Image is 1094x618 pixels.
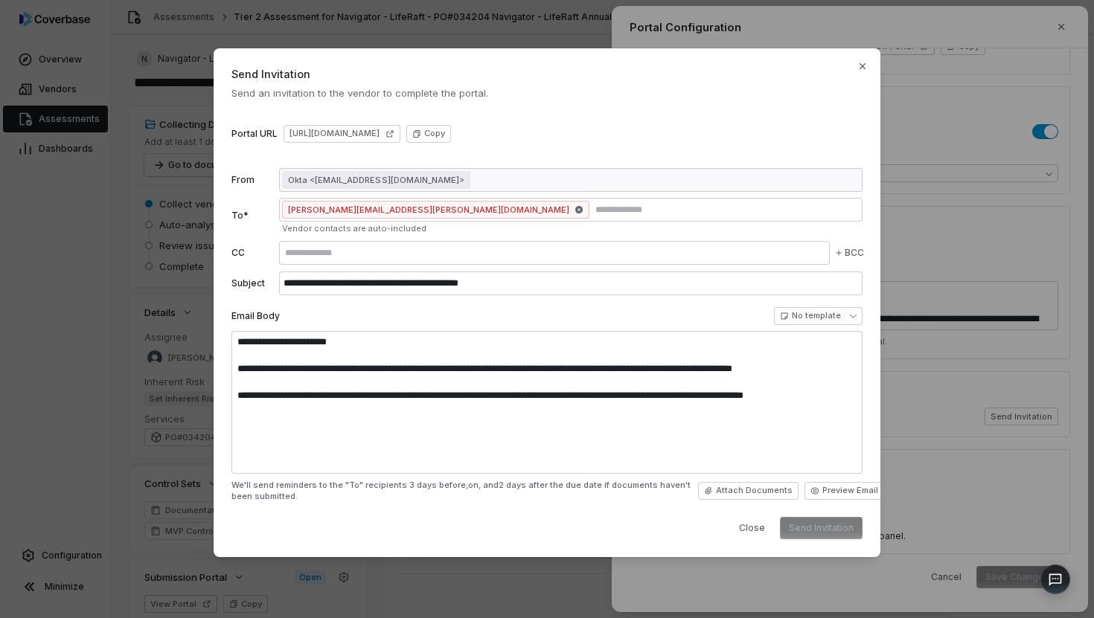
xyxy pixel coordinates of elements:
span: 3 days before, [409,480,468,490]
span: Okta <[EMAIL_ADDRESS][DOMAIN_NAME]> [288,174,464,186]
label: CC [231,247,273,259]
label: Portal URL [231,128,278,140]
label: Email Body [231,310,280,322]
span: on, and [468,480,499,490]
div: Vendor contacts are auto-included [282,223,863,234]
button: Preview Email [804,482,884,500]
span: Send an invitation to the vendor to complete the portal. [231,86,863,100]
button: Copy [406,125,451,143]
a: [URL][DOMAIN_NAME] [284,125,400,143]
button: BCC [831,236,867,270]
label: Subject [231,277,273,289]
span: Attach Documents [716,485,793,496]
span: We'll send reminders to the "To" recipients the due date if documents haven't been submitted. [231,480,698,502]
button: Close [730,517,774,539]
span: 2 days after [499,480,548,490]
button: Attach Documents [698,482,799,500]
span: [PERSON_NAME][EMAIL_ADDRESS][PERSON_NAME][DOMAIN_NAME] [282,201,589,219]
span: Send Invitation [231,66,863,82]
label: From [231,174,273,186]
